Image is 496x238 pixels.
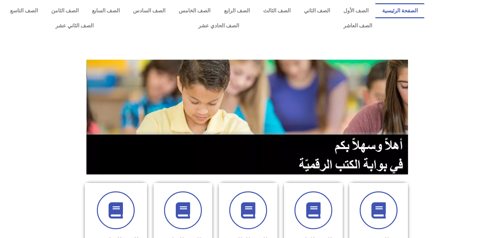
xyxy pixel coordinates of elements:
a: الصف الثالث [256,3,297,18]
a: الصفحة الرئيسية [375,3,424,18]
a: الصف الثاني عشر [3,18,146,33]
a: الصف السابع [85,3,126,18]
a: الصف الأول [337,3,375,18]
a: الصف الثامن [44,3,85,18]
a: الصف الحادي عشر [146,18,291,33]
a: الصف الرابع [217,3,256,18]
a: الصف الثاني [297,3,337,18]
a: الصف التاسع [3,3,44,18]
a: الصف الخامس [172,3,217,18]
a: الصف السادس [127,3,172,18]
a: الصف العاشر [291,18,424,33]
